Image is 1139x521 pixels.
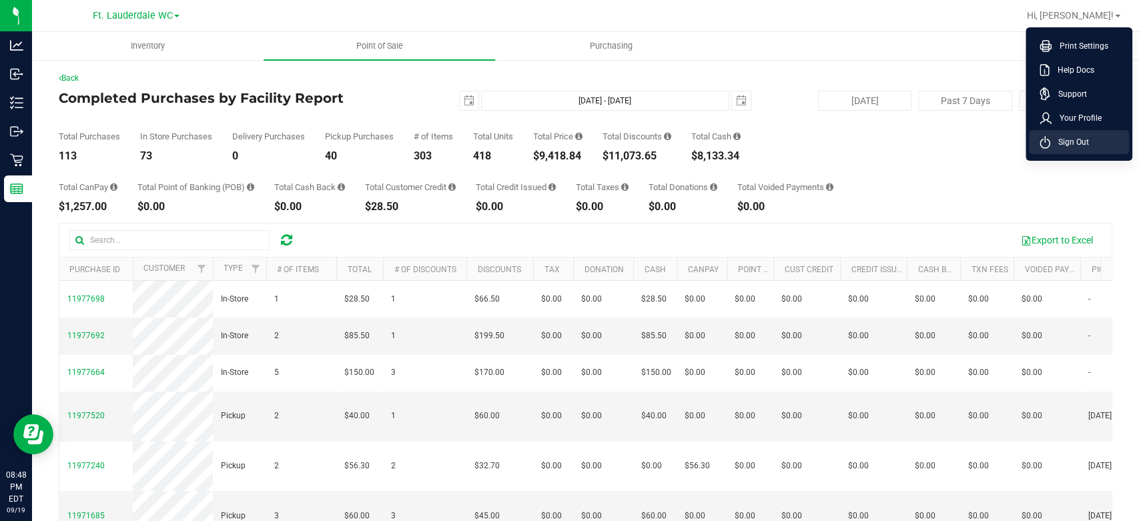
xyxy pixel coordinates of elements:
[6,505,26,515] p: 09/19
[448,183,456,191] i: Sum of the successful, non-voided payments using account credit for all purchases in the date range.
[59,201,117,212] div: $1,257.00
[365,183,456,191] div: Total Customer Credit
[224,264,243,273] a: Type
[344,460,370,472] span: $56.30
[541,330,562,342] span: $0.00
[274,410,279,422] span: 2
[641,293,667,306] span: $28.50
[781,366,802,379] span: $0.00
[69,230,270,250] input: Search...
[325,132,394,141] div: Pickup Purchases
[277,265,318,274] a: # of Items
[247,183,254,191] i: Sum of the successful, non-voided point-of-banking payment transactions, both via payment termina...
[59,132,120,141] div: Total Purchases
[391,460,396,472] span: 2
[244,257,266,280] a: Filter
[781,293,802,306] span: $0.00
[735,366,755,379] span: $0.00
[1050,63,1094,77] span: Help Docs
[391,293,396,306] span: 1
[732,91,751,110] span: select
[581,460,602,472] span: $0.00
[603,132,671,141] div: Total Discounts
[347,265,371,274] a: Total
[915,330,935,342] span: $0.00
[691,151,741,161] div: $8,133.34
[968,460,989,472] span: $0.00
[968,293,989,306] span: $0.00
[391,410,396,422] span: 1
[264,32,495,60] a: Point of Sale
[735,410,755,422] span: $0.00
[473,151,513,161] div: 418
[915,293,935,306] span: $0.00
[1022,460,1042,472] span: $0.00
[140,151,212,161] div: 73
[394,265,456,274] a: # of Discounts
[1022,410,1042,422] span: $0.00
[10,39,23,52] inline-svg: Analytics
[473,132,513,141] div: Total Units
[221,293,248,306] span: In-Store
[476,201,556,212] div: $0.00
[848,460,869,472] span: $0.00
[59,151,120,161] div: 113
[474,330,504,342] span: $199.50
[59,73,79,83] a: Back
[737,201,833,212] div: $0.00
[1012,229,1102,251] button: Export to Excel
[1088,366,1090,379] span: -
[59,183,117,191] div: Total CanPay
[971,265,1008,274] a: Txn Fees
[474,410,500,422] span: $60.00
[344,366,374,379] span: $150.00
[641,366,671,379] span: $150.00
[685,460,710,472] span: $56.30
[533,151,583,161] div: $9,418.84
[621,183,629,191] i: Sum of the total taxes for all purchases in the date range.
[968,366,989,379] span: $0.00
[274,330,279,342] span: 2
[735,330,755,342] span: $0.00
[59,91,410,105] h4: Completed Purchases by Facility Report
[737,265,832,274] a: Point of Banking (POB)
[10,96,23,109] inline-svg: Inventory
[649,183,717,191] div: Total Donations
[548,183,556,191] i: Sum of all account credit issued for all refunds from returned purchases in the date range.
[1052,39,1108,53] span: Print Settings
[641,410,667,422] span: $40.00
[735,460,755,472] span: $0.00
[338,40,421,52] span: Point of Sale
[232,132,305,141] div: Delivery Purchases
[818,91,911,111] button: [DATE]
[544,265,559,274] a: Tax
[274,366,279,379] span: 5
[1029,130,1129,154] li: Sign Out
[13,414,53,454] iframe: Resource center
[735,293,755,306] span: $0.00
[851,265,906,274] a: Credit Issued
[110,183,117,191] i: Sum of the successful, non-voided CanPay payment transactions for all purchases in the date range.
[93,10,173,21] span: Ft. Lauderdale WC
[232,151,305,161] div: 0
[344,330,370,342] span: $85.50
[1022,366,1042,379] span: $0.00
[221,330,248,342] span: In-Store
[733,132,741,141] i: Sum of the successful, non-voided cash payment transactions for all purchases in the date range. ...
[1050,135,1089,149] span: Sign Out
[584,265,623,274] a: Donation
[710,183,717,191] i: Sum of all round-up-to-next-dollar total price adjustments for all purchases in the date range.
[1088,293,1090,306] span: -
[325,151,394,161] div: 40
[1052,111,1102,125] span: Your Profile
[344,293,370,306] span: $28.50
[848,366,869,379] span: $0.00
[1022,330,1042,342] span: $0.00
[67,461,105,470] span: 11977240
[581,410,602,422] span: $0.00
[691,132,741,141] div: Total Cash
[644,265,665,274] a: Cash
[414,151,453,161] div: 303
[685,293,705,306] span: $0.00
[826,183,833,191] i: Sum of all voided payment transaction amounts, excluding tips and transaction fees, for all purch...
